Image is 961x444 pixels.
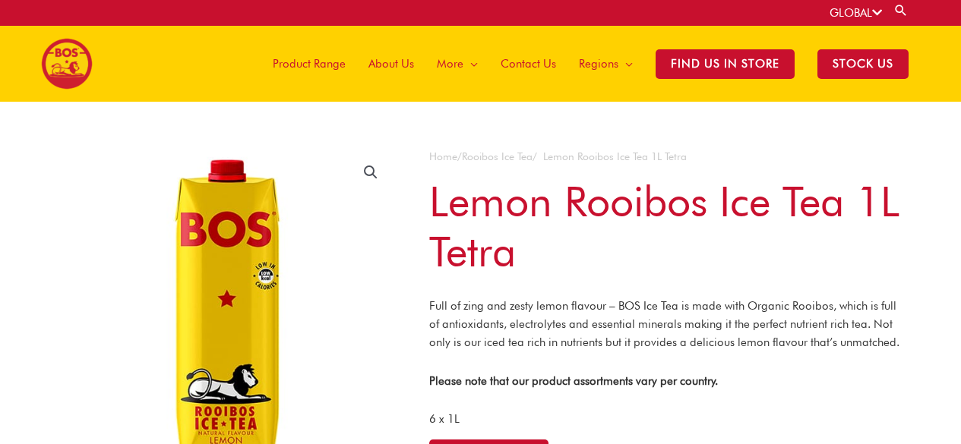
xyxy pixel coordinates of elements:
span: More [437,41,463,87]
nav: Site Navigation [250,26,920,102]
p: 6 x 1L [429,410,905,428]
p: Full of zing and zesty lemon flavour – BOS Ice Tea is made with Organic Rooibos, which is full of... [429,297,905,351]
a: Find Us in Store [644,26,806,102]
a: STOCK US [806,26,920,102]
a: More [425,26,489,102]
h1: Lemon Rooibos Ice Tea 1L Tetra [429,176,905,276]
nav: Breadcrumb [429,147,905,165]
span: About Us [368,41,414,87]
a: Product Range [261,26,357,102]
a: Contact Us [489,26,567,102]
span: Find Us in Store [656,49,795,79]
a: Rooibos Ice Tea [462,150,533,162]
img: BOS logo finals-200px [41,38,93,90]
span: STOCK US [817,49,909,79]
a: Regions [567,26,644,102]
strong: Please note that our product assortments vary per country. [429,374,718,388]
a: View full-screen image gallery [357,159,384,186]
a: Search button [893,3,909,17]
a: Home [429,150,457,162]
span: Product Range [273,41,346,87]
span: Contact Us [501,41,556,87]
a: GLOBAL [830,6,882,20]
span: Regions [579,41,618,87]
a: About Us [357,26,425,102]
